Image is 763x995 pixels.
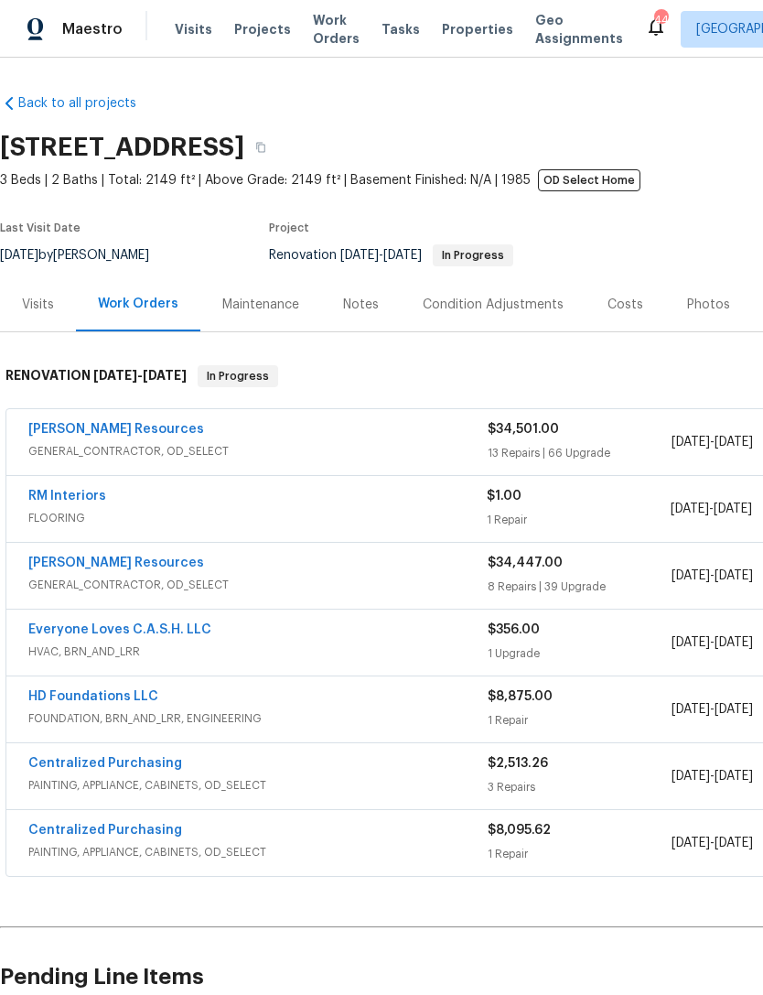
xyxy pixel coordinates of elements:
[687,296,730,314] div: Photos
[244,131,277,164] button: Copy Address
[93,369,137,382] span: [DATE]
[234,20,291,38] span: Projects
[607,296,643,314] div: Costs
[98,295,178,313] div: Work Orders
[672,436,710,449] span: [DATE]
[488,711,672,730] div: 1 Repair
[28,757,182,770] a: Centralized Purchasing
[488,757,548,770] span: $2,513.26
[93,369,187,382] span: -
[28,509,487,527] span: FLOORING
[28,442,488,460] span: GENERAL_CONTRACTOR, OD_SELECT
[313,11,360,48] span: Work Orders
[488,690,553,703] span: $8,875.00
[28,423,204,436] a: [PERSON_NAME] Resources
[488,423,559,436] span: $34,501.00
[383,249,422,262] span: [DATE]
[28,690,158,703] a: HD Foundations LLC
[28,824,182,837] a: Centralized Purchasing
[22,296,54,314] div: Visits
[143,369,187,382] span: [DATE]
[715,837,753,849] span: [DATE]
[654,11,667,29] div: 44
[199,367,276,385] span: In Progress
[715,569,753,582] span: [DATE]
[488,578,672,596] div: 8 Repairs | 39 Upgrade
[222,296,299,314] div: Maintenance
[488,845,672,863] div: 1 Repair
[343,296,379,314] div: Notes
[175,20,212,38] span: Visits
[28,490,106,503] a: RM Interiors
[28,557,204,569] a: [PERSON_NAME] Resources
[488,623,540,636] span: $356.00
[28,643,488,661] span: HVAC, BRN_AND_LRR
[715,703,753,716] span: [DATE]
[488,778,672,796] div: 3 Repairs
[487,490,521,503] span: $1.00
[672,834,753,852] span: -
[672,633,753,652] span: -
[269,249,513,262] span: Renovation
[340,249,379,262] span: [DATE]
[672,569,710,582] span: [DATE]
[423,296,564,314] div: Condition Adjustments
[28,776,488,795] span: PAINTING, APPLIANCE, CABINETS, OD_SELECT
[488,824,551,837] span: $8,095.62
[340,249,422,262] span: -
[672,700,753,719] span: -
[672,703,710,716] span: [DATE]
[672,433,753,451] span: -
[488,444,672,462] div: 13 Repairs | 66 Upgrade
[488,644,672,663] div: 1 Upgrade
[28,576,488,594] span: GENERAL_CONTRACTOR, OD_SELECT
[671,500,752,518] span: -
[488,557,563,569] span: $34,447.00
[381,23,420,36] span: Tasks
[435,250,511,261] span: In Progress
[671,503,709,515] span: [DATE]
[487,511,670,529] div: 1 Repair
[538,169,640,191] span: OD Select Home
[715,770,753,783] span: [DATE]
[715,436,753,449] span: [DATE]
[672,567,753,585] span: -
[672,770,710,783] span: [DATE]
[442,20,513,38] span: Properties
[715,636,753,649] span: [DATE]
[672,636,710,649] span: [DATE]
[28,709,488,728] span: FOUNDATION, BRN_AND_LRR, ENGINEERING
[714,503,752,515] span: [DATE]
[269,222,309,233] span: Project
[62,20,123,38] span: Maestro
[672,767,753,785] span: -
[535,11,623,48] span: Geo Assignments
[28,623,211,636] a: Everyone Loves C.A.S.H. LLC
[672,837,710,849] span: [DATE]
[28,843,488,861] span: PAINTING, APPLIANCE, CABINETS, OD_SELECT
[5,365,187,387] h6: RENOVATION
